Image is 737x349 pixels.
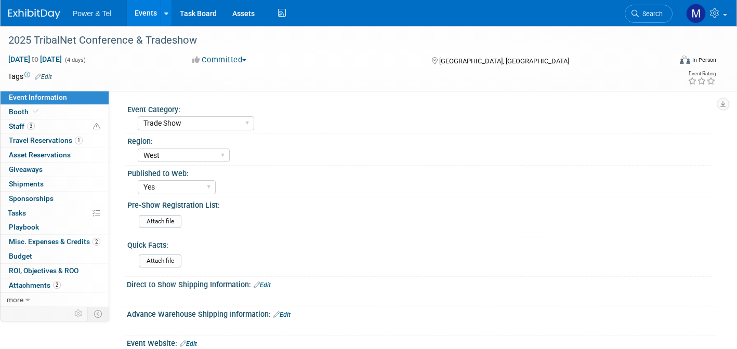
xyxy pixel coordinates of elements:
a: Attachments2 [1,278,109,292]
img: Madalyn Bobbitt [686,4,706,23]
span: 2 [53,281,61,289]
a: Playbook [1,220,109,234]
a: Asset Reservations [1,148,109,162]
div: Event Format [611,54,716,70]
div: Direct to Show Shipping Information: [127,277,716,290]
div: Quick Facts: [127,237,712,250]
span: ROI, Objectives & ROO [9,266,78,275]
span: Shipments [9,180,44,188]
span: Potential Scheduling Conflict -- at least one attendee is tagged in another overlapping event. [93,122,100,131]
img: ExhibitDay [8,9,60,19]
img: Format-Inperson.png [680,56,690,64]
a: Edit [254,281,271,289]
span: (4 days) [64,57,86,63]
a: Event Information [1,90,109,104]
span: Attachments [9,281,61,289]
a: more [1,293,109,307]
td: Toggle Event Tabs [88,307,109,320]
div: Published to Web: [127,166,712,179]
span: 3 [27,122,35,130]
span: Search [639,10,663,18]
td: Personalize Event Tab Strip [70,307,88,320]
a: Sponsorships [1,192,109,206]
a: Edit [273,311,291,318]
span: Tasks [8,209,26,217]
a: Giveaways [1,163,109,177]
a: Edit [180,340,197,347]
span: to [30,55,40,63]
div: Pre-Show Registration List: [127,197,712,210]
a: Booth [1,105,109,119]
a: Tasks [1,206,109,220]
span: Sponsorships [9,194,54,203]
span: Giveaways [9,165,43,173]
span: Travel Reservations [9,136,83,144]
span: Budget [9,252,32,260]
a: Staff3 [1,119,109,133]
div: Region: [127,133,712,146]
span: Staff [9,122,35,130]
span: [DATE] [DATE] [8,55,62,64]
div: Advance Warehouse Shipping Information: [127,306,716,320]
span: [GEOGRAPHIC_DATA], [GEOGRAPHIC_DATA] [439,57,569,65]
a: Edit [35,73,52,80]
a: Travel Reservations1 [1,133,109,147]
span: Misc. Expenses & Credits [9,237,100,246]
i: Booth reservation complete [33,109,38,114]
div: In-Person [692,56,716,64]
a: Misc. Expenses & Credits2 [1,235,109,249]
div: 2025 TribalNet Conference & Tradeshow [5,31,656,50]
td: Tags [8,71,52,82]
a: Search [625,5,673,23]
span: Power & Tel [73,9,111,18]
div: Event Website: [127,335,716,349]
span: Event Information [9,93,67,101]
a: Budget [1,249,109,263]
span: 1 [75,137,83,144]
a: Shipments [1,177,109,191]
a: ROI, Objectives & ROO [1,264,109,278]
div: Event Category: [127,102,712,115]
span: 2 [93,238,100,246]
span: more [7,296,23,304]
div: Event Rating [688,71,716,76]
span: Booth [9,108,41,116]
span: Playbook [9,223,39,231]
button: Committed [189,55,251,65]
span: Asset Reservations [9,151,71,159]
